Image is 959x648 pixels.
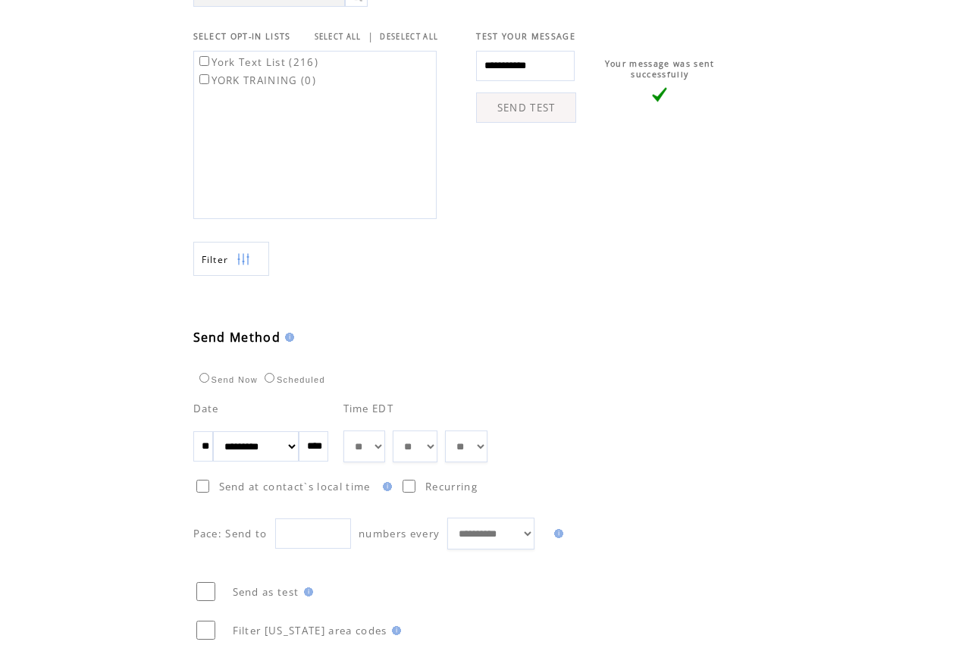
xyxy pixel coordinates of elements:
input: Send Now [199,373,209,383]
img: help.gif [299,587,313,596]
label: Scheduled [261,375,325,384]
img: filters.png [237,243,250,277]
input: Scheduled [265,373,274,383]
span: Pace: Send to [193,527,268,540]
input: YORK TRAINING (0) [199,74,209,84]
a: Filter [193,242,269,276]
img: vLarge.png [652,87,667,102]
span: Date [193,402,219,415]
span: SELECT OPT-IN LISTS [193,31,291,42]
a: SELECT ALL [315,32,362,42]
span: TEST YOUR MESSAGE [476,31,575,42]
a: DESELECT ALL [380,32,438,42]
label: Send Now [196,375,258,384]
span: Show filters [202,253,229,266]
span: Your message was sent successfully [605,58,715,80]
label: York Text List (216) [196,55,319,69]
span: Send Method [193,329,281,346]
span: Time EDT [343,402,394,415]
img: help.gif [378,482,392,491]
span: numbers every [359,527,440,540]
img: help.gif [550,529,563,538]
span: Send as test [233,585,299,599]
input: York Text List (216) [199,56,209,66]
span: | [368,30,374,43]
span: Recurring [425,480,478,493]
label: YORK TRAINING (0) [196,74,317,87]
img: help.gif [387,626,401,635]
span: Send at contact`s local time [219,480,371,493]
img: help.gif [280,333,294,342]
span: Filter [US_STATE] area codes [233,624,387,637]
a: SEND TEST [476,92,576,123]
